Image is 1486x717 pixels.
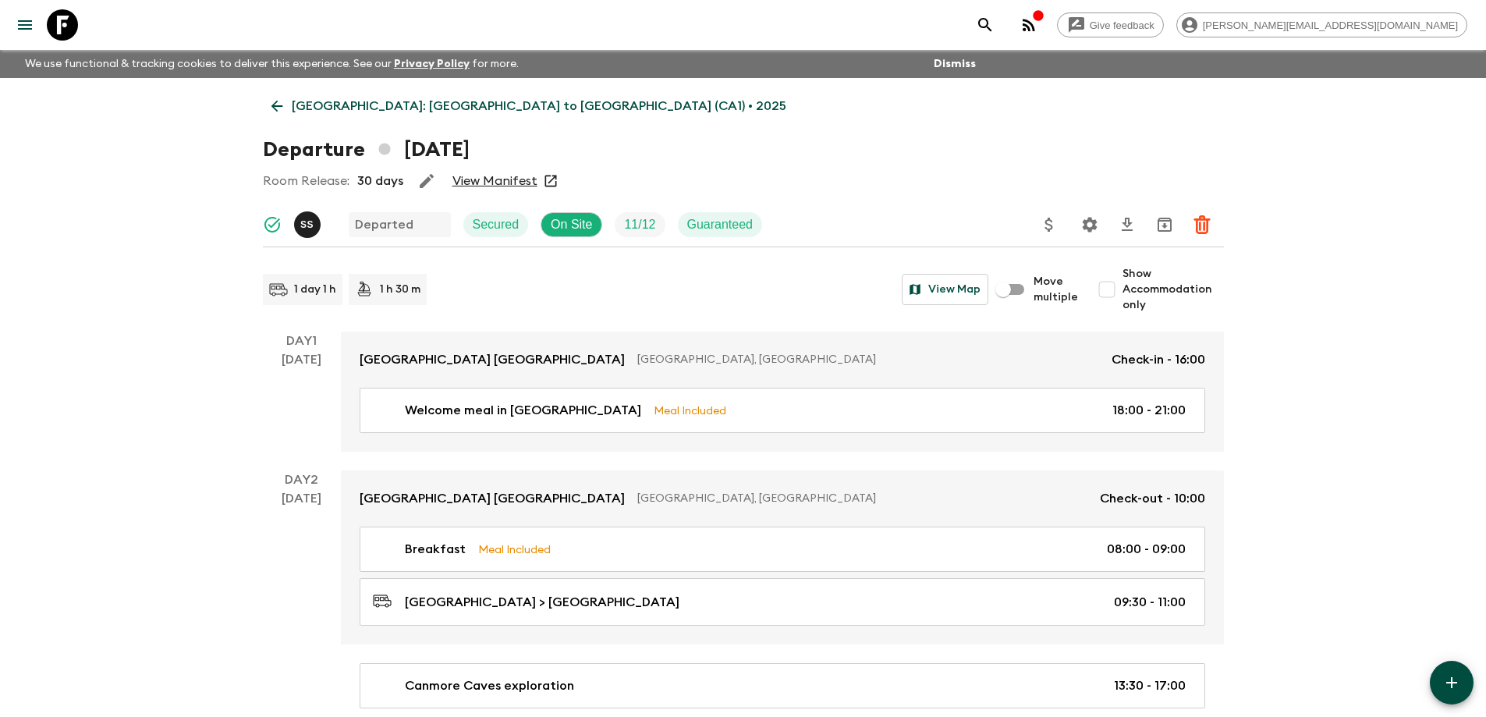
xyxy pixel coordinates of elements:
a: Give feedback [1057,12,1164,37]
button: Dismiss [930,53,980,75]
button: Archive (Completed, Cancelled or Unsynced Departures only) [1149,209,1180,240]
p: Departed [355,215,413,234]
p: [GEOGRAPHIC_DATA] > [GEOGRAPHIC_DATA] [405,593,679,612]
button: search adventures [970,9,1001,41]
p: Meal Included [478,541,551,558]
p: Check-in - 16:00 [1112,350,1205,369]
a: View Manifest [452,173,537,189]
a: [GEOGRAPHIC_DATA] [GEOGRAPHIC_DATA][GEOGRAPHIC_DATA], [GEOGRAPHIC_DATA]Check-out - 10:00 [341,470,1224,527]
p: Welcome meal in [GEOGRAPHIC_DATA] [405,401,641,420]
button: Settings [1074,209,1105,240]
span: Give feedback [1081,20,1163,31]
p: Check-out - 10:00 [1100,489,1205,508]
div: [PERSON_NAME][EMAIL_ADDRESS][DOMAIN_NAME] [1176,12,1467,37]
span: Show Accommodation only [1122,266,1224,313]
p: [GEOGRAPHIC_DATA] [GEOGRAPHIC_DATA] [360,350,625,369]
button: Delete [1186,209,1218,240]
p: Room Release: [263,172,349,190]
p: Meal Included [654,402,726,419]
p: Breakfast [405,540,466,559]
button: menu [9,9,41,41]
button: Update Price, Early Bird Discount and Costs [1034,209,1065,240]
a: Privacy Policy [394,59,470,69]
a: Welcome meal in [GEOGRAPHIC_DATA]Meal Included18:00 - 21:00 [360,388,1205,433]
div: Secured [463,212,529,237]
p: Day 2 [263,470,341,489]
a: Canmore Caves exploration13:30 - 17:00 [360,663,1205,708]
p: Guaranteed [687,215,754,234]
p: We use functional & tracking cookies to deliver this experience. See our for more. [19,50,525,78]
a: [GEOGRAPHIC_DATA]: [GEOGRAPHIC_DATA] to [GEOGRAPHIC_DATA] (CA1) • 2025 [263,91,795,122]
a: [GEOGRAPHIC_DATA] > [GEOGRAPHIC_DATA]09:30 - 11:00 [360,578,1205,626]
p: 1 h 30 m [380,282,420,297]
a: BreakfastMeal Included08:00 - 09:00 [360,527,1205,572]
p: [GEOGRAPHIC_DATA] [GEOGRAPHIC_DATA] [360,489,625,508]
p: Canmore Caves exploration [405,676,574,695]
div: Trip Fill [615,212,665,237]
a: [GEOGRAPHIC_DATA] [GEOGRAPHIC_DATA][GEOGRAPHIC_DATA], [GEOGRAPHIC_DATA]Check-in - 16:00 [341,332,1224,388]
p: 30 days [357,172,403,190]
button: View Map [902,274,988,305]
p: 09:30 - 11:00 [1114,593,1186,612]
p: [GEOGRAPHIC_DATA], [GEOGRAPHIC_DATA] [637,352,1099,367]
h1: Departure [DATE] [263,134,470,165]
div: On Site [541,212,602,237]
p: 18:00 - 21:00 [1112,401,1186,420]
p: Secured [473,215,520,234]
p: 08:00 - 09:00 [1107,540,1186,559]
p: 13:30 - 17:00 [1114,676,1186,695]
svg: Synced Successfully [263,215,282,234]
p: 1 day 1 h [294,282,336,297]
span: [PERSON_NAME][EMAIL_ADDRESS][DOMAIN_NAME] [1194,20,1466,31]
p: On Site [551,215,592,234]
p: Day 1 [263,332,341,350]
div: [DATE] [282,350,321,452]
button: Download CSV [1112,209,1143,240]
span: Move multiple [1034,274,1079,305]
p: [GEOGRAPHIC_DATA]: [GEOGRAPHIC_DATA] to [GEOGRAPHIC_DATA] (CA1) • 2025 [292,97,786,115]
p: 11 / 12 [624,215,655,234]
span: Steve Smith [294,216,324,229]
p: [GEOGRAPHIC_DATA], [GEOGRAPHIC_DATA] [637,491,1087,506]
